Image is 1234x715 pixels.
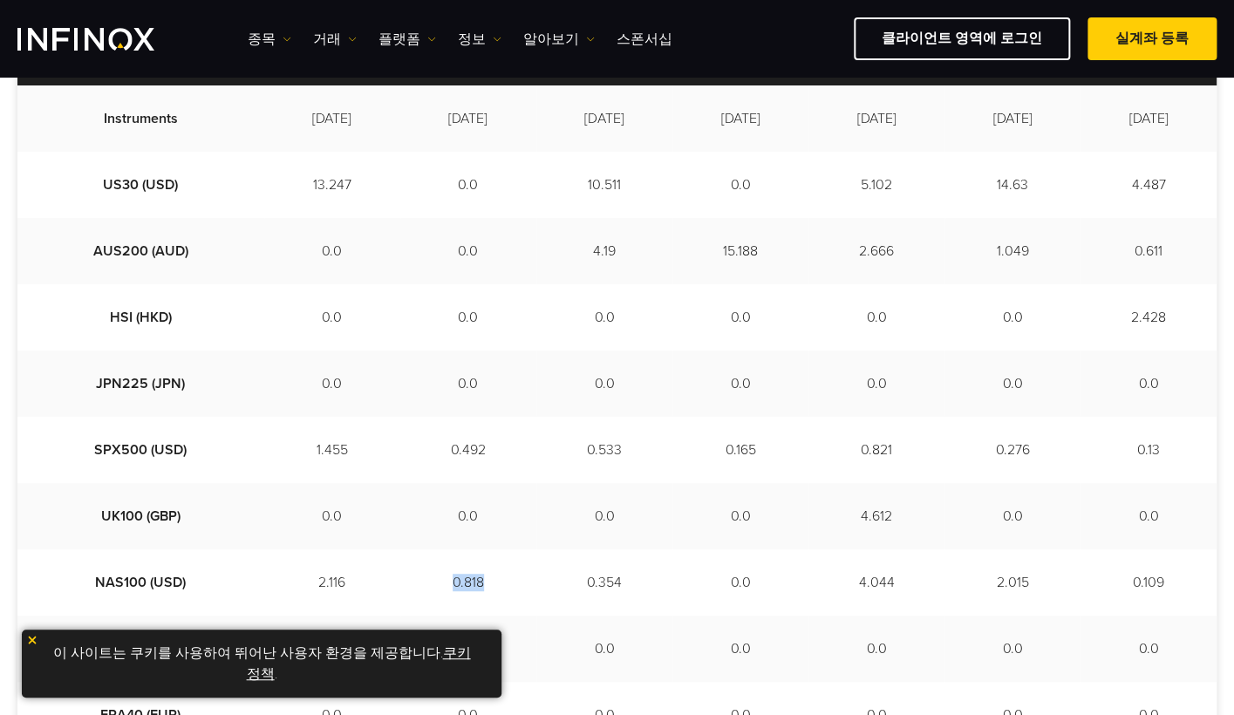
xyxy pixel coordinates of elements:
td: 0.0 [944,284,1081,351]
a: INFINOX Logo [17,28,195,51]
td: 0.821 [808,417,944,483]
td: 4.487 [1081,152,1217,218]
a: 플랫폼 [378,29,436,50]
td: 0.492 [400,417,536,483]
td: 0.0 [672,351,808,417]
td: [DATE] [944,85,1081,152]
td: 4.044 [808,549,944,616]
a: 거래 [313,29,357,50]
td: 0.0 [264,351,400,417]
td: 0.0 [400,284,536,351]
td: 0.0 [536,483,672,549]
td: 0.0 [400,616,536,682]
td: 10.511 [536,152,672,218]
td: 0.0 [808,616,944,682]
td: HSI (HKD) [17,284,264,351]
td: 1.455 [264,417,400,483]
a: 종목 [248,29,291,50]
a: 알아보기 [523,29,595,50]
td: 0.0 [400,483,536,549]
td: 4.612 [808,483,944,549]
td: Instruments [17,85,264,152]
td: JPN225 (JPN) [17,351,264,417]
td: EUSTX50 (EUR) [17,616,264,682]
td: 0.0 [1081,351,1217,417]
td: 0.0 [264,218,400,284]
img: yellow close icon [26,634,38,646]
td: [DATE] [1081,85,1217,152]
td: 0.13 [1081,417,1217,483]
td: 2.428 [1081,284,1217,351]
td: 0.533 [536,417,672,483]
td: 0.0 [672,483,808,549]
a: 스폰서십 [617,29,672,50]
td: 0.611 [1081,218,1217,284]
td: AUS200 (AUD) [17,218,264,284]
td: 0.0 [1081,483,1217,549]
td: 0.0 [400,152,536,218]
td: 0.0 [536,616,672,682]
td: 1.049 [944,218,1081,284]
td: [DATE] [536,85,672,152]
td: UK100 (GBP) [17,483,264,549]
td: 0.276 [944,417,1081,483]
td: 0.0 [944,483,1081,549]
td: [DATE] [808,85,944,152]
td: 0.0 [672,284,808,351]
td: 0.0 [264,284,400,351]
td: 13.247 [264,152,400,218]
td: 0.0 [672,549,808,616]
td: 0.818 [400,549,536,616]
td: 0.0 [264,483,400,549]
td: 0.165 [672,417,808,483]
td: 0.0 [536,351,672,417]
td: 0.0 [944,616,1081,682]
td: 0.354 [536,549,672,616]
td: 4.19 [536,218,672,284]
td: 0.0 [944,351,1081,417]
td: 2.116 [264,549,400,616]
td: [DATE] [400,85,536,152]
td: [DATE] [672,85,808,152]
td: 0.0 [672,616,808,682]
a: 클라이언트 영역에 로그인 [854,17,1070,60]
td: 15.188 [672,218,808,284]
td: SPX500 (USD) [17,417,264,483]
td: 2.666 [808,218,944,284]
td: 0.0 [808,351,944,417]
td: 0.0 [1081,616,1217,682]
td: 0.0 [264,616,400,682]
td: 0.0 [808,284,944,351]
p: 이 사이트는 쿠키를 사용하여 뛰어난 사용자 환경을 제공합니다. . [31,638,493,689]
td: 0.0 [536,284,672,351]
td: 0.109 [1081,549,1217,616]
td: 14.63 [944,152,1081,218]
td: 0.0 [400,351,536,417]
td: NAS100 (USD) [17,549,264,616]
td: US30 (USD) [17,152,264,218]
td: 5.102 [808,152,944,218]
td: 0.0 [672,152,808,218]
a: 정보 [458,29,501,50]
a: 실계좌 등록 [1087,17,1217,60]
td: [DATE] [264,85,400,152]
td: 0.0 [400,218,536,284]
td: 2.015 [944,549,1081,616]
